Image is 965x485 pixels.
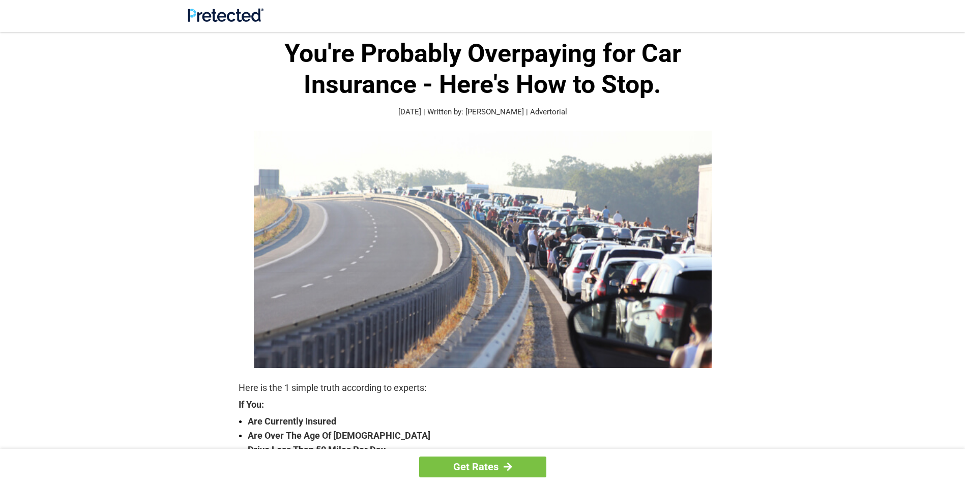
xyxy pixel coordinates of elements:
strong: Are Currently Insured [248,414,727,429]
strong: If You: [239,400,727,409]
strong: Are Over The Age Of [DEMOGRAPHIC_DATA] [248,429,727,443]
img: Site Logo [188,8,264,22]
p: Here is the 1 simple truth according to experts: [239,381,727,395]
a: Site Logo [188,14,264,24]
p: [DATE] | Written by: [PERSON_NAME] | Advertorial [239,106,727,118]
h1: You're Probably Overpaying for Car Insurance - Here's How to Stop. [239,38,727,100]
a: Get Rates [419,457,546,477]
strong: Drive Less Than 50 Miles Per Day [248,443,727,457]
